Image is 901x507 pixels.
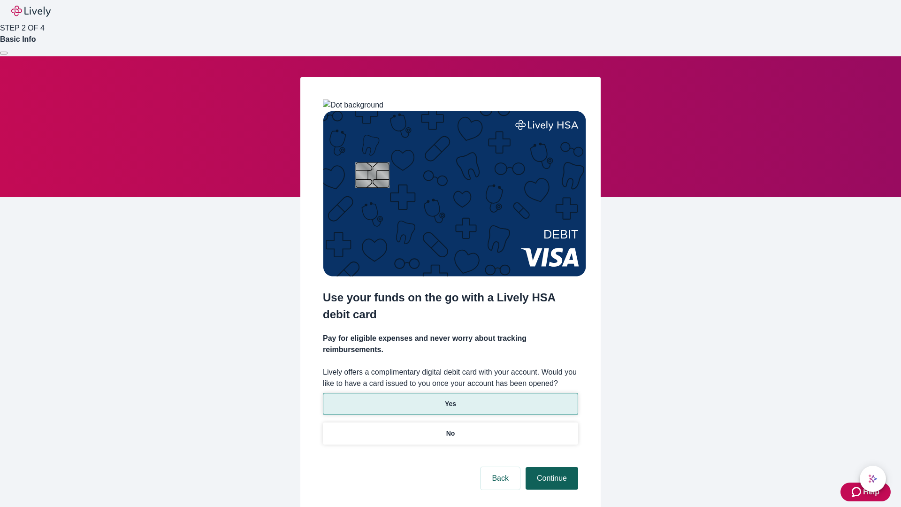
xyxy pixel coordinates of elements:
button: Yes [323,393,578,415]
img: Dot background [323,100,383,111]
span: Help [863,486,879,498]
h4: Pay for eligible expenses and never worry about tracking reimbursements. [323,333,578,355]
h2: Use your funds on the go with a Lively HSA debit card [323,289,578,323]
p: No [446,429,455,438]
img: Lively [11,6,51,17]
button: No [323,422,578,445]
button: Continue [526,467,578,490]
label: Lively offers a complimentary digital debit card with your account. Would you like to have a card... [323,367,578,389]
button: chat [860,466,886,492]
button: Zendesk support iconHelp [840,483,891,501]
svg: Zendesk support icon [852,486,863,498]
svg: Lively AI Assistant [868,474,878,484]
img: Debit card [323,111,586,277]
button: Back [481,467,520,490]
p: Yes [445,399,456,409]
